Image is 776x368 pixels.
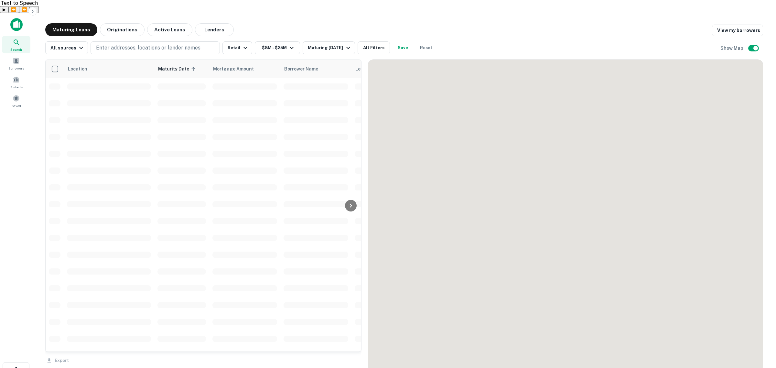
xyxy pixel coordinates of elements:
[209,60,280,78] th: Mortgage Amount
[255,41,300,54] button: $8M - $25M
[213,65,262,73] span: Mortgage Amount
[744,296,776,327] iframe: Chat Widget
[358,41,390,54] button: All Filters
[712,25,763,36] a: View my borrowers
[91,41,220,54] button: Enter addresses, locations or lender names
[303,41,355,54] button: Maturing [DATE]
[68,65,87,73] span: Location
[50,44,85,52] div: All sources
[2,92,30,110] a: Saved
[45,41,88,54] button: All sources
[2,36,30,53] a: Search
[10,47,22,52] span: Search
[100,23,145,36] button: Originations
[8,66,24,71] span: Borrowers
[195,23,234,36] button: Lenders
[30,6,39,13] button: Settings
[147,23,192,36] button: Active Loans
[10,18,23,31] img: capitalize-icon.png
[64,60,154,78] th: Location
[222,41,252,54] button: Retail
[10,84,23,90] span: Contacts
[2,55,30,72] a: Borrowers
[2,73,30,91] a: Contacts
[8,6,19,13] button: Previous
[154,60,209,78] th: Maturity Date
[284,65,318,73] span: Borrower Name
[720,45,744,52] h6: Show Map
[280,60,351,78] th: Borrower Name
[45,23,97,36] button: Maturing Loans
[96,44,200,52] p: Enter addresses, locations or lender names
[308,44,352,52] div: Maturing [DATE]
[393,41,413,54] button: Save your search to get updates of matches that match your search criteria.
[416,41,436,54] button: Reset
[19,6,30,13] button: Forward
[12,103,21,108] span: Saved
[158,65,198,73] span: Maturity Date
